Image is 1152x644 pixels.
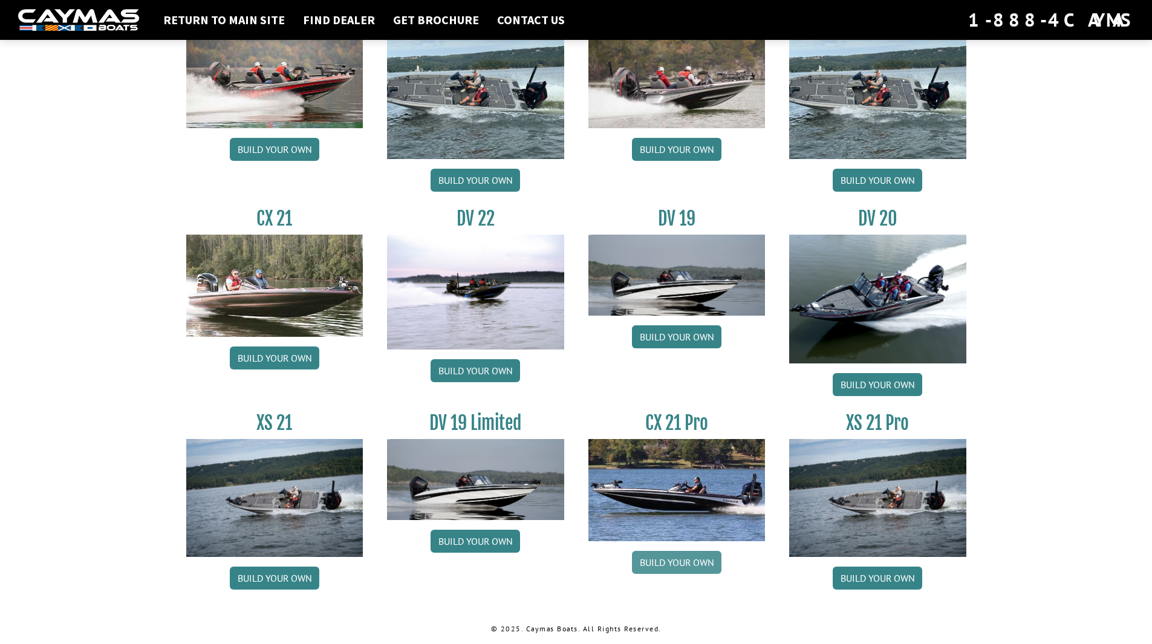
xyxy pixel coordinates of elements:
img: DV22_original_motor_cropped_for_caymas_connect.jpg [387,235,564,350]
img: XS_20_resized.jpg [789,27,966,159]
img: CX-21Pro_thumbnail.jpg [588,439,766,541]
img: dv-19-ban_from_website_for_caymas_connect.png [387,439,564,520]
a: Find Dealer [297,12,381,28]
img: white-logo-c9c8dbefe5ff5ceceb0f0178aa75bf4bb51f6bca0971e226c86eb53dfe498488.png [18,9,139,31]
a: Build your own [632,138,721,161]
h3: CX 21 [186,207,363,230]
h3: DV 20 [789,207,966,230]
h3: DV 19 Limited [387,412,564,434]
a: Return to main site [157,12,291,28]
img: XS_21_thumbnail.jpg [186,439,363,557]
a: Build your own [431,169,520,192]
a: Build your own [833,373,922,396]
h3: XS 21 Pro [789,412,966,434]
div: 1-888-4CAYMAS [968,7,1134,33]
a: Contact Us [491,12,571,28]
a: Build your own [230,346,319,369]
a: Get Brochure [387,12,485,28]
a: Build your own [230,567,319,590]
p: © 2025. Caymas Boats. All Rights Reserved. [186,623,966,634]
a: Build your own [833,169,922,192]
img: CX-20Pro_thumbnail.jpg [588,27,766,128]
a: Build your own [833,567,922,590]
a: Build your own [431,530,520,553]
h3: DV 19 [588,207,766,230]
img: DV_20_from_website_for_caymas_connect.png [789,235,966,363]
h3: XS 21 [186,412,363,434]
img: dv-19-ban_from_website_for_caymas_connect.png [588,235,766,316]
a: Build your own [632,551,721,574]
a: Build your own [230,138,319,161]
h3: DV 22 [387,207,564,230]
a: Build your own [632,325,721,348]
h3: CX 21 Pro [588,412,766,434]
img: XS_20_resized.jpg [387,27,564,159]
img: CX-20_thumbnail.jpg [186,27,363,128]
img: CX21_thumb.jpg [186,235,363,336]
img: XS_21_thumbnail.jpg [789,439,966,557]
a: Build your own [431,359,520,382]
